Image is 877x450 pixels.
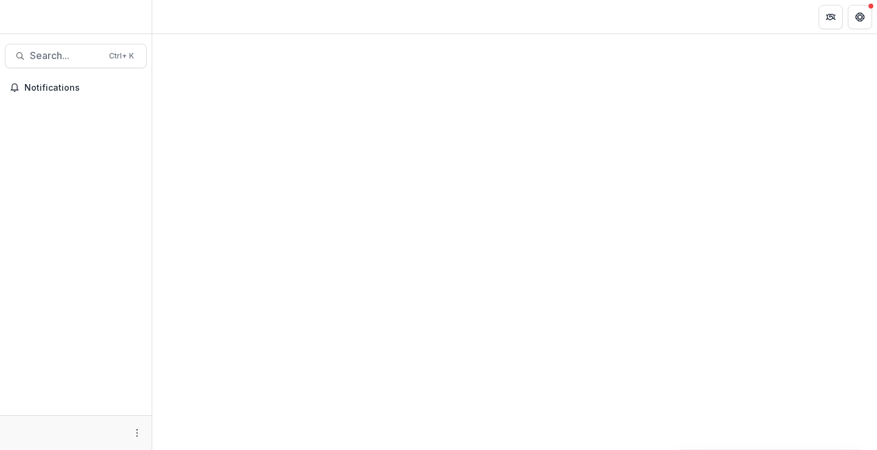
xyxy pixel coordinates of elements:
[130,426,144,440] button: More
[157,8,209,26] nav: breadcrumb
[5,44,147,68] button: Search...
[819,5,843,29] button: Partners
[107,49,136,63] div: Ctrl + K
[5,78,147,97] button: Notifications
[848,5,872,29] button: Get Help
[30,50,102,62] span: Search...
[24,83,142,93] span: Notifications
